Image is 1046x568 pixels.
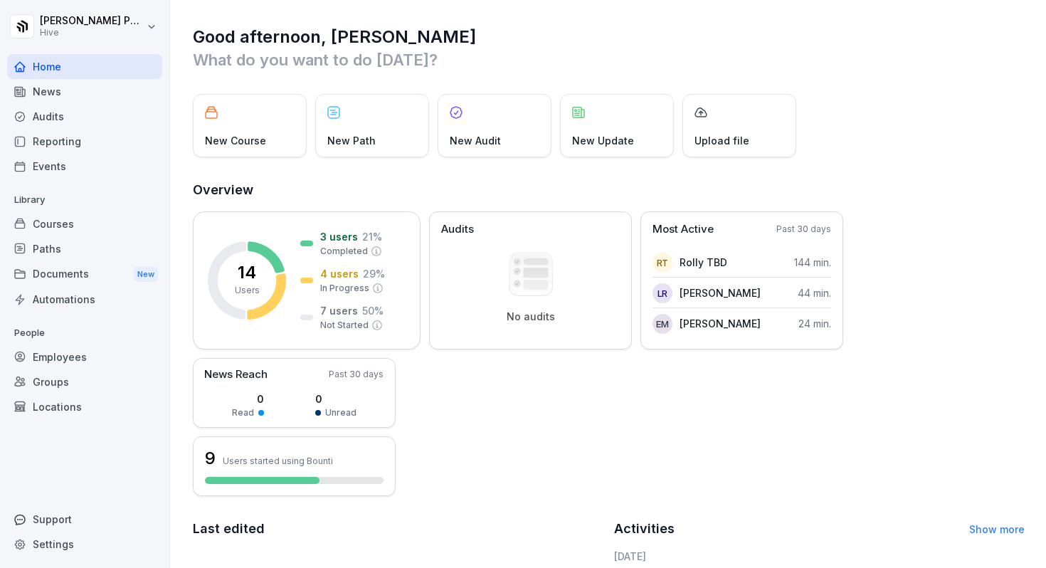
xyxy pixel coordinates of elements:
[7,129,162,154] a: Reporting
[320,245,368,258] p: Completed
[7,211,162,236] a: Courses
[7,322,162,345] p: People
[320,319,369,332] p: Not Started
[450,133,501,148] p: New Audit
[238,264,256,281] p: 14
[614,549,1025,564] h6: [DATE]
[327,133,376,148] p: New Path
[7,507,162,532] div: Support
[653,283,672,303] div: LR
[193,26,1025,48] h1: Good afternoon, [PERSON_NAME]
[320,266,359,281] p: 4 users
[680,285,761,300] p: [PERSON_NAME]
[798,285,831,300] p: 44 min.
[7,287,162,312] a: Automations
[653,221,714,238] p: Most Active
[325,406,356,419] p: Unread
[320,229,358,244] p: 3 users
[794,255,831,270] p: 144 min.
[40,15,144,27] p: [PERSON_NAME] Phelipot
[7,369,162,394] a: Groups
[205,133,266,148] p: New Course
[7,394,162,419] a: Locations
[653,314,672,334] div: EM
[653,253,672,273] div: RT
[363,266,385,281] p: 29 %
[315,391,356,406] p: 0
[507,310,555,323] p: No audits
[7,261,162,288] div: Documents
[7,236,162,261] a: Paths
[572,133,634,148] p: New Update
[235,284,260,297] p: Users
[441,221,474,238] p: Audits
[680,316,761,331] p: [PERSON_NAME]
[7,79,162,104] a: News
[7,261,162,288] a: DocumentsNew
[694,133,749,148] p: Upload file
[320,282,369,295] p: In Progress
[223,456,333,466] p: Users started using Bounti
[7,54,162,79] a: Home
[232,391,264,406] p: 0
[329,368,384,381] p: Past 30 days
[362,229,382,244] p: 21 %
[798,316,831,331] p: 24 min.
[362,303,384,318] p: 50 %
[193,180,1025,200] h2: Overview
[680,255,727,270] p: Rolly TBD
[134,266,158,283] div: New
[205,446,216,470] h3: 9
[7,154,162,179] a: Events
[7,532,162,557] a: Settings
[7,189,162,211] p: Library
[7,345,162,369] a: Employees
[40,28,144,38] p: Hive
[776,223,831,236] p: Past 30 days
[193,519,604,539] h2: Last edited
[204,367,268,383] p: News Reach
[232,406,254,419] p: Read
[969,523,1025,535] a: Show more
[614,519,675,539] h2: Activities
[7,104,162,129] a: Audits
[320,303,358,318] p: 7 users
[193,48,1025,71] p: What do you want to do [DATE]?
